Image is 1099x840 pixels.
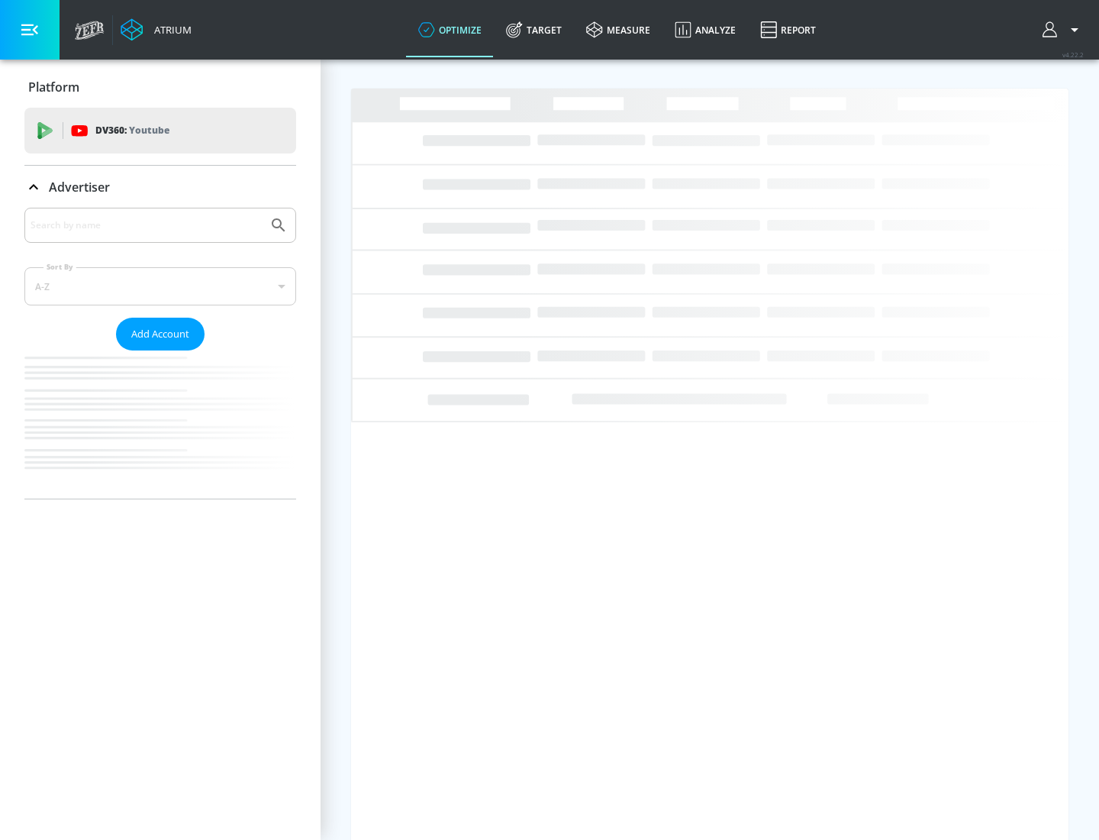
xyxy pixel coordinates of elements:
[31,215,262,235] input: Search by name
[24,108,296,153] div: DV360: Youtube
[24,351,296,499] nav: list of Advertiser
[131,325,189,343] span: Add Account
[28,79,79,95] p: Platform
[148,23,192,37] div: Atrium
[494,2,574,57] a: Target
[121,18,192,41] a: Atrium
[1062,50,1084,59] span: v 4.22.2
[748,2,828,57] a: Report
[129,122,169,138] p: Youtube
[24,267,296,305] div: A-Z
[49,179,110,195] p: Advertiser
[574,2,662,57] a: measure
[406,2,494,57] a: optimize
[24,166,296,208] div: Advertiser
[662,2,748,57] a: Analyze
[95,122,169,139] p: DV360:
[24,208,296,499] div: Advertiser
[24,66,296,108] div: Platform
[44,262,76,272] label: Sort By
[116,318,205,351] button: Add Account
